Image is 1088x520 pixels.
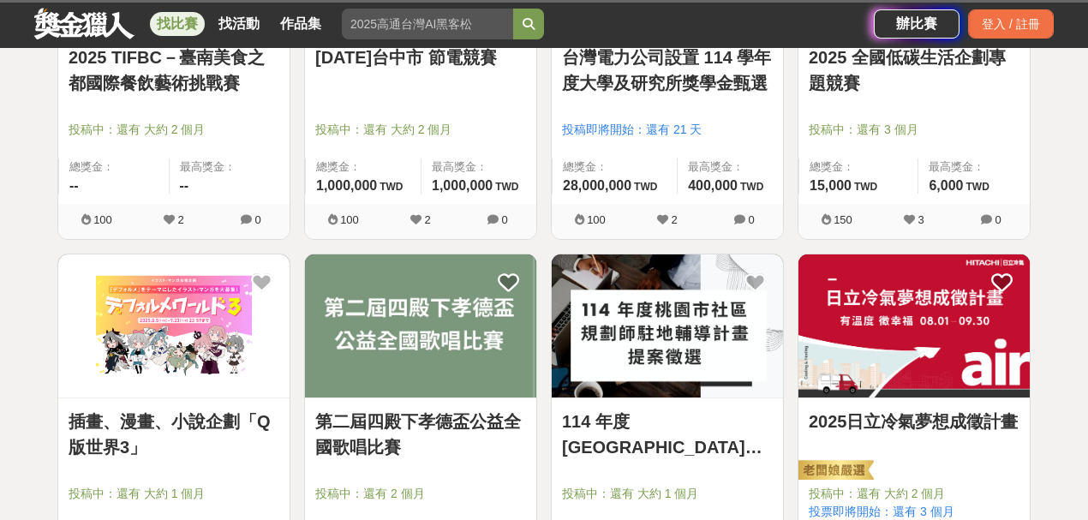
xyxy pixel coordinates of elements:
span: 2 [671,213,677,226]
span: 2 [177,213,183,226]
a: 插畫、漫畫、小說企劃「Q版世界3」 [69,409,279,460]
a: 辦比賽 [874,9,959,39]
span: 投稿中：還有 大約 2 個月 [809,485,1019,503]
a: 2025日立冷氣夢想成徵計畫 [809,409,1019,434]
span: 1,000,000 [432,178,493,193]
span: 0 [501,213,507,226]
span: 6,000 [929,178,963,193]
span: 1,000,000 [316,178,377,193]
a: 台灣電力公司設置 114 學年度大學及研究所獎學金甄選 [562,45,773,96]
span: TWD [380,181,403,193]
span: 400,000 [688,178,738,193]
span: 總獎金： [563,158,667,176]
span: 0 [254,213,260,226]
span: 100 [93,213,112,226]
span: 0 [748,213,754,226]
img: 老闆娘嚴選 [795,459,874,483]
span: 投稿中：還有 2 個月 [315,485,526,503]
span: 總獎金： [810,158,907,176]
span: 最高獎金： [180,158,280,176]
span: 總獎金： [316,158,410,176]
span: 100 [587,213,606,226]
span: 28,000,000 [563,178,631,193]
span: 最高獎金： [432,158,526,176]
span: 15,000 [810,178,852,193]
a: 2025 全國低碳生活企劃專題競賽 [809,45,1019,96]
span: 總獎金： [69,158,158,176]
a: 2025 TIFBC－臺南美食之都國際餐飲藝術挑戰賽 [69,45,279,96]
img: Cover Image [552,254,783,397]
a: 找活動 [212,12,266,36]
a: 找比賽 [150,12,205,36]
img: Cover Image [798,254,1030,397]
span: 投稿中：還有 大約 2 個月 [315,121,526,139]
span: TWD [740,181,763,193]
span: 3 [918,213,924,226]
span: TWD [495,181,518,193]
span: -- [180,178,189,193]
img: Cover Image [58,254,290,397]
span: 投稿即將開始：還有 21 天 [562,121,773,139]
a: [DATE]台中市 節電競賽 [315,45,526,70]
a: 114 年度[GEOGRAPHIC_DATA]社區規劃師駐地輔導計畫提案徵選 [562,409,773,460]
span: TWD [854,181,877,193]
span: -- [69,178,79,193]
input: 2025高通台灣AI黑客松 [342,9,513,39]
span: 最高獎金： [929,158,1019,176]
span: 投稿中：還有 大約 2 個月 [69,121,279,139]
a: 作品集 [273,12,328,36]
span: 2 [424,213,430,226]
div: 登入 / 註冊 [968,9,1054,39]
img: Cover Image [305,254,536,397]
span: 最高獎金： [688,158,773,176]
span: TWD [634,181,657,193]
span: TWD [966,181,989,193]
span: 投稿中：還有 大約 1 個月 [69,485,279,503]
span: 投稿中：還有 3 個月 [809,121,1019,139]
span: 0 [995,213,1001,226]
span: 投稿中：還有 大約 1 個月 [562,485,773,503]
span: 150 [834,213,852,226]
a: 第二屆四殿下孝德盃公益全國歌唱比賽 [315,409,526,460]
span: 100 [340,213,359,226]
